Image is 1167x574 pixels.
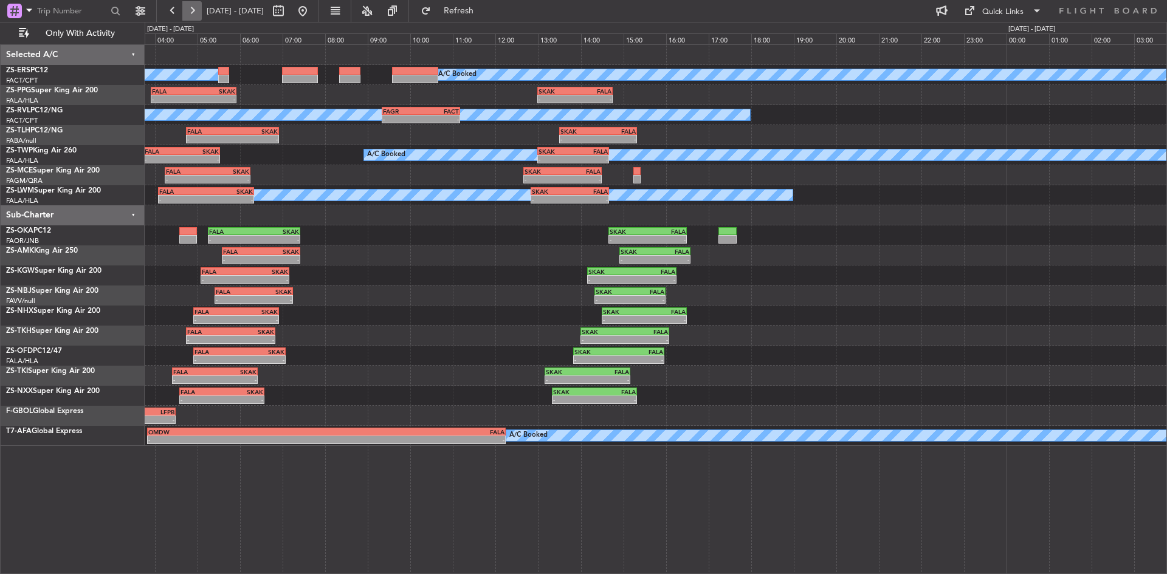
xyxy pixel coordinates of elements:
[223,256,261,263] div: -
[261,248,298,255] div: SKAK
[6,227,51,234] a: ZS-OKAPC12
[209,228,254,235] div: FALA
[6,307,33,315] span: ZS-NHX
[173,376,215,383] div: -
[958,1,1048,21] button: Quick Links
[619,356,663,363] div: -
[421,108,458,115] div: FACT
[532,188,570,195] div: SKAK
[166,168,207,175] div: FALA
[181,396,222,403] div: -
[6,287,32,295] span: ZS-NBJ
[6,107,63,114] a: ZS-RVLPC12/NG
[532,196,570,203] div: -
[13,24,132,43] button: Only With Activity
[202,276,245,283] div: -
[582,336,625,343] div: -
[574,348,619,355] div: SKAK
[644,316,686,323] div: -
[621,248,655,255] div: SKAK
[6,187,34,194] span: ZS-LWM
[575,87,611,95] div: FALA
[621,256,655,263] div: -
[588,268,632,275] div: SKAK
[6,367,95,375] a: ZS-TKISuper King Air 200
[6,267,102,275] a: ZS-KGWSuper King Air 200
[982,6,1024,18] div: Quick Links
[326,428,504,436] div: FALA
[433,7,484,15] span: Refresh
[594,396,636,403] div: -
[625,336,668,343] div: -
[6,367,28,375] span: ZS-TKI
[194,308,236,315] div: FALA
[148,436,326,443] div: -
[208,176,249,183] div: -
[194,348,239,355] div: FALA
[383,115,421,123] div: -
[254,296,292,303] div: -
[222,396,263,403] div: -
[6,107,30,114] span: ZS-RVL
[6,236,39,245] a: FAOR/JNB
[6,408,83,415] a: F-GBOLGlobal Express
[367,146,405,164] div: A/C Booked
[570,188,607,195] div: FALA
[655,256,689,263] div: -
[187,336,230,343] div: -
[644,308,686,315] div: FALA
[240,33,283,44] div: 06:00
[598,128,636,135] div: FALA
[182,148,219,155] div: SKAK
[587,376,628,383] div: -
[538,33,580,44] div: 13:00
[6,327,98,335] a: ZS-TKHSuper King Air 200
[709,33,751,44] div: 17:00
[6,127,63,134] a: ZS-TLHPC12/NG
[236,316,277,323] div: -
[223,248,261,255] div: FALA
[438,66,477,84] div: A/C Booked
[648,236,686,243] div: -
[239,356,284,363] div: -
[261,256,298,263] div: -
[368,33,410,44] div: 09:00
[596,296,630,303] div: -
[666,33,709,44] div: 16:00
[625,328,668,335] div: FALA
[495,33,538,44] div: 12:00
[655,248,689,255] div: FALA
[588,276,632,283] div: -
[215,376,256,383] div: -
[1049,33,1092,44] div: 01:00
[6,136,36,145] a: FABA/null
[6,167,33,174] span: ZS-MCE
[1008,24,1055,35] div: [DATE] - [DATE]
[560,128,598,135] div: SKAK
[206,196,253,203] div: -
[6,388,33,395] span: ZS-NXX
[6,76,38,85] a: FACT/CPT
[539,155,573,163] div: -
[6,428,82,435] a: T7-AFAGlobal Express
[836,33,879,44] div: 20:00
[525,176,562,183] div: -
[152,95,193,103] div: -
[239,348,284,355] div: SKAK
[202,268,245,275] div: FALA
[453,33,495,44] div: 11:00
[194,356,239,363] div: -
[6,287,98,295] a: ZS-NBJSuper King Air 200
[215,368,256,375] div: SKAK
[603,308,644,315] div: SKAK
[187,135,232,143] div: -
[155,33,198,44] div: 04:00
[193,95,235,103] div: -
[421,115,458,123] div: -
[575,95,611,103] div: -
[6,67,48,74] a: ZS-ERSPC12
[173,368,215,375] div: FALA
[216,296,253,303] div: -
[181,388,222,395] div: FALA
[159,196,206,203] div: -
